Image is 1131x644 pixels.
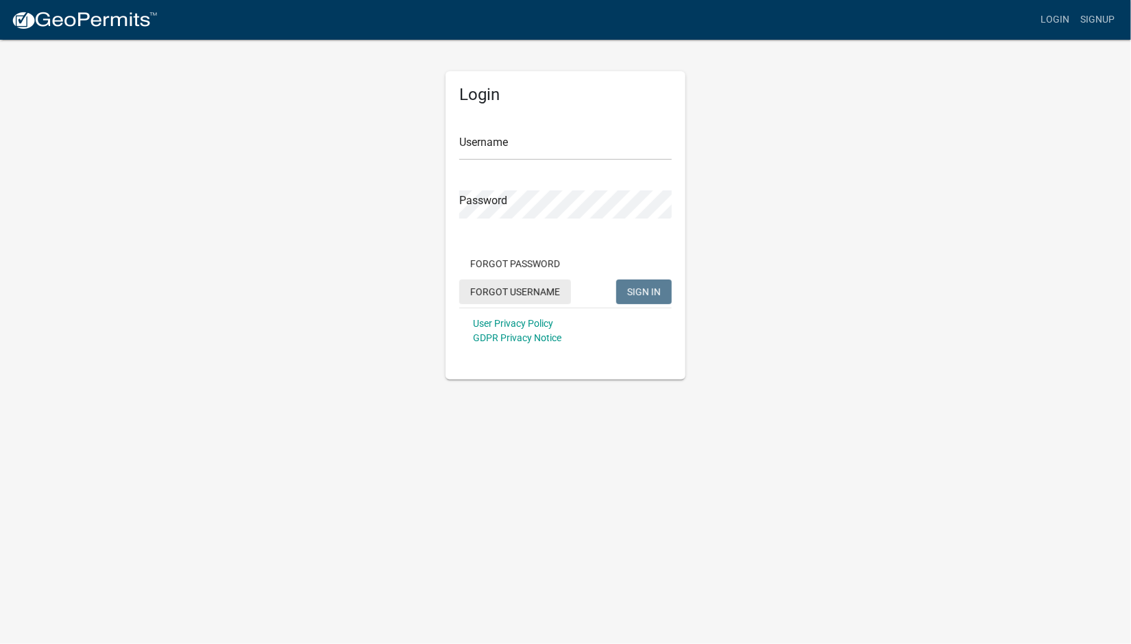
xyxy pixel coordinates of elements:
a: Signup [1075,7,1120,33]
h5: Login [459,85,672,105]
span: SIGN IN [627,286,661,297]
a: Login [1035,7,1075,33]
button: Forgot Username [459,280,571,304]
button: Forgot Password [459,251,571,276]
button: SIGN IN [616,280,672,304]
a: User Privacy Policy [473,318,553,329]
a: GDPR Privacy Notice [473,332,561,343]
